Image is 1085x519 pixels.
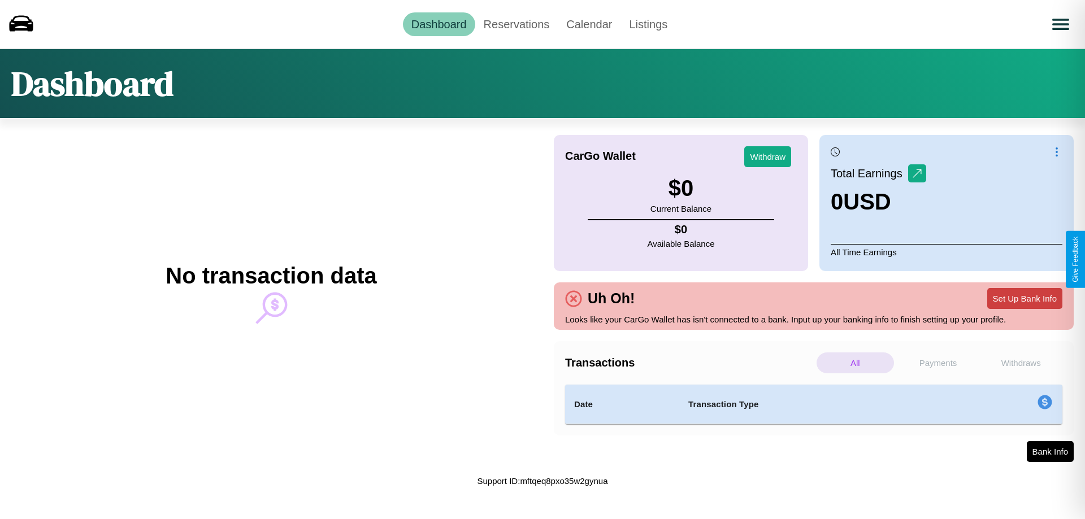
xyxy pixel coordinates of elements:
button: Withdraw [744,146,791,167]
h4: Date [574,398,670,411]
button: Set Up Bank Info [987,288,1062,309]
a: Listings [620,12,676,36]
h2: No transaction data [166,263,376,289]
p: Available Balance [648,236,715,251]
button: Bank Info [1027,441,1074,462]
h3: 0 USD [831,189,926,215]
p: Withdraws [982,352,1060,373]
h4: $ 0 [648,223,715,236]
button: Open menu [1045,8,1077,40]
h4: Uh Oh! [582,290,640,307]
a: Dashboard [403,12,475,36]
a: Reservations [475,12,558,36]
p: Total Earnings [831,163,908,184]
h4: Transactions [565,356,814,369]
div: Give Feedback [1071,237,1079,282]
h3: $ 0 [650,176,711,201]
h1: Dashboard [11,60,173,107]
p: All [817,352,894,373]
p: All Time Earnings [831,244,1062,260]
table: simple table [565,385,1062,424]
p: Looks like your CarGo Wallet has isn't connected to a bank. Input up your banking info to finish ... [565,312,1062,327]
p: Support ID: mftqeq8pxo35w2gynua [478,473,608,489]
h4: Transaction Type [688,398,945,411]
h4: CarGo Wallet [565,150,636,163]
a: Calendar [558,12,620,36]
p: Payments [900,352,977,373]
p: Current Balance [650,201,711,216]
